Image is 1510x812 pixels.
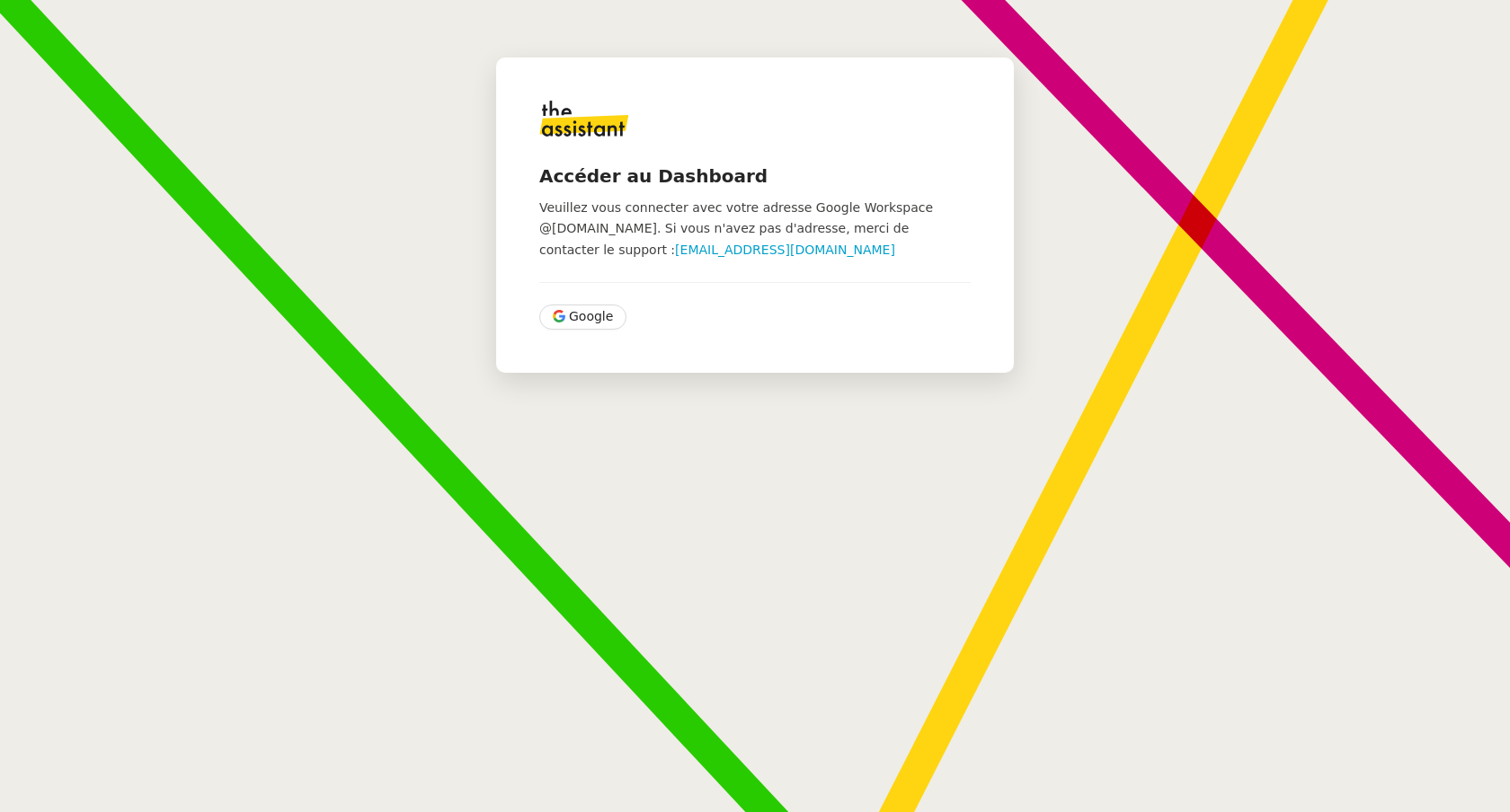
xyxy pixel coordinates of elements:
a: [EMAIL_ADDRESS][DOMAIN_NAME] [675,243,895,257]
h4: Accéder au Dashboard [539,163,971,189]
span: Google [569,306,613,327]
button: Google [539,304,626,330]
span: Veuillez vous connecter avec votre adresse Google Workspace @[DOMAIN_NAME]. Si vous n'avez pas d'... [539,200,933,257]
img: logo [539,101,629,137]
